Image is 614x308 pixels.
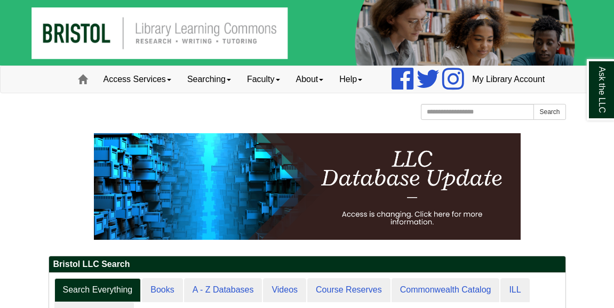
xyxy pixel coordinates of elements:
img: HTML tutorial [94,133,521,240]
a: Search Everything [54,278,141,302]
a: Help [331,66,370,93]
a: ILL [500,278,529,302]
a: About [288,66,332,93]
a: Commonwealth Catalog [392,278,500,302]
a: My Library Account [464,66,553,93]
button: Search [533,104,565,120]
a: Access Services [95,66,179,93]
a: Books [142,278,182,302]
a: A - Z Databases [184,278,262,302]
a: Videos [263,278,306,302]
h2: Bristol LLC Search [49,256,565,273]
a: Course Reserves [307,278,390,302]
a: Searching [179,66,239,93]
a: Faculty [239,66,288,93]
